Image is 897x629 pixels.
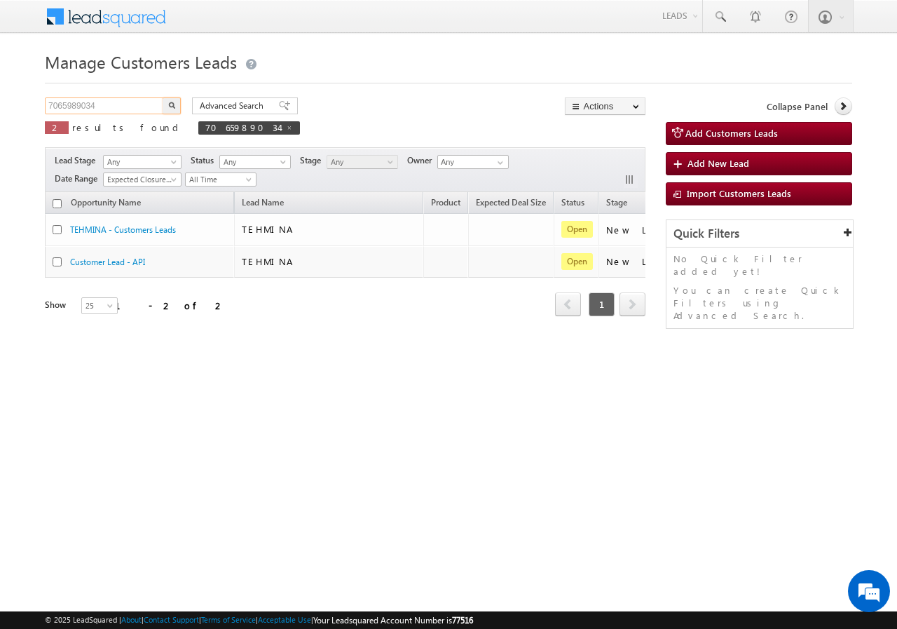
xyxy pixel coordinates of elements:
button: Actions [565,97,645,115]
div: 1 - 2 of 2 [115,297,225,313]
a: Customer Lead - API [70,257,145,267]
span: 2 [52,121,62,133]
div: Quick Filters [666,220,853,248]
a: Any [219,155,291,169]
span: Collapse Panel [767,100,828,113]
span: Open [561,221,593,238]
a: Any [327,155,398,169]
a: Any [103,155,182,169]
span: Your Leadsquared Account Number is [313,615,473,625]
div: New Lead [606,224,676,236]
a: Acceptable Use [258,615,311,624]
span: Stage [606,197,627,208]
a: TEHMINA - Customers Leads [70,224,176,235]
a: Terms of Service [201,615,256,624]
a: Expected Closure Date [103,173,182,187]
a: About [121,615,142,624]
span: Opportunity Name [71,197,141,208]
span: Import Customers Leads [687,187,791,199]
a: Opportunity Name [64,195,148,213]
p: No Quick Filter added yet! [673,252,846,278]
span: Advanced Search [200,100,268,112]
a: Show All Items [490,156,507,170]
a: next [619,294,645,316]
a: Expected Deal Size [469,195,553,213]
span: Manage Customers Leads [45,50,237,73]
span: Stage [300,154,327,167]
div: Show [45,299,70,311]
span: Expected Deal Size [476,197,546,208]
a: Contact Support [144,615,199,624]
span: Any [327,156,394,168]
span: © 2025 LeadSquared | | | | | [45,614,473,627]
span: 7065989034 [205,121,279,133]
img: Search [168,102,175,109]
span: Add Customers Leads [685,127,778,139]
span: Owner [407,154,437,167]
span: Lead Name [235,195,291,213]
a: 25 [81,297,118,314]
span: TEHMINA [242,255,290,267]
span: results found [72,121,184,133]
span: Lead Stage [55,154,101,167]
span: Expected Closure Date [104,173,177,186]
span: Date Range [55,173,103,185]
span: 25 [82,299,119,312]
span: All Time [186,173,252,186]
p: You can create Quick Filters using Advanced Search. [673,284,846,322]
a: Status [554,195,591,213]
input: Type to Search [437,155,509,169]
span: 77516 [452,615,473,625]
a: All Time [185,173,256,187]
span: Any [104,156,177,168]
span: Product [431,197,460,208]
span: TEHMINA [242,223,290,235]
span: Add New Lead [687,157,749,169]
input: Check all records [53,199,62,208]
div: New Lead [606,255,676,268]
span: next [619,292,645,316]
span: Any [220,156,287,168]
a: prev [555,294,581,316]
span: Status [191,154,219,167]
a: Stage [599,195,634,213]
span: Open [561,253,593,270]
span: 1 [589,292,615,316]
span: prev [555,292,581,316]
